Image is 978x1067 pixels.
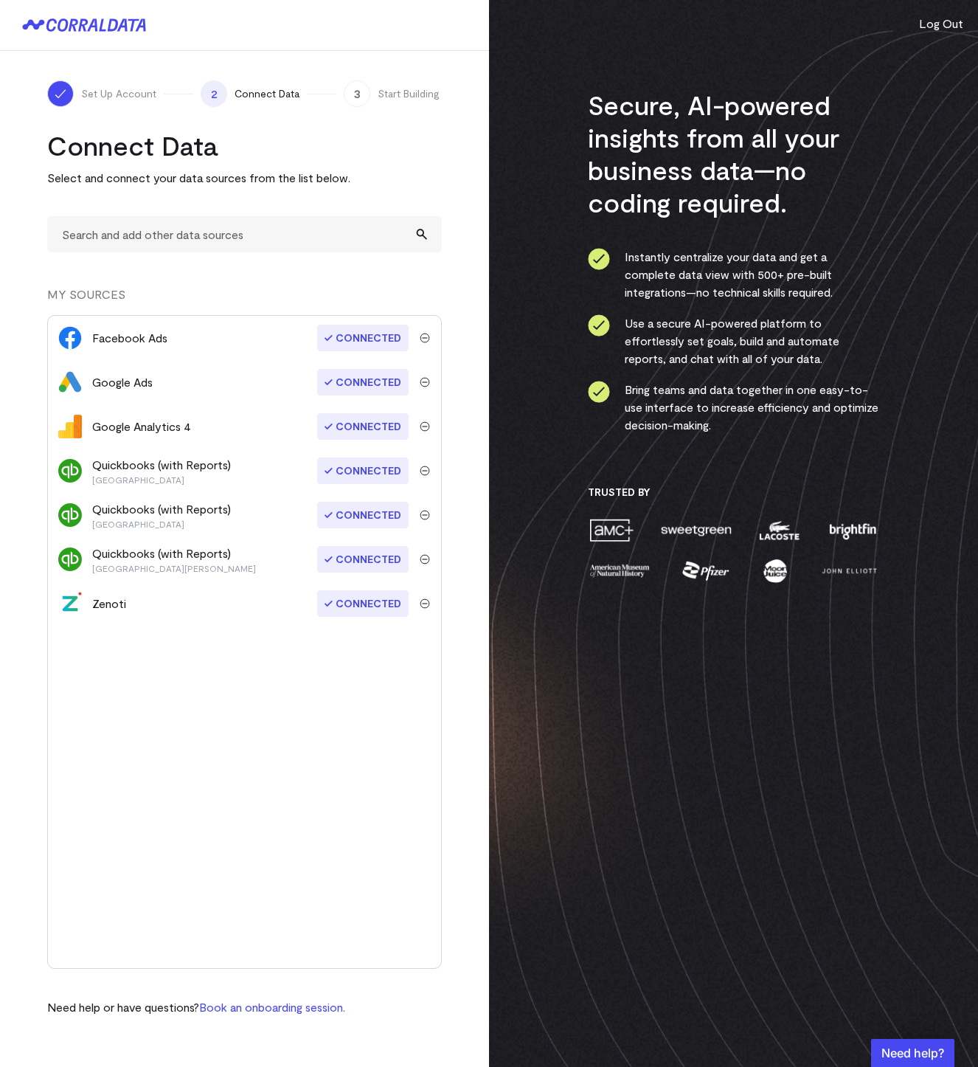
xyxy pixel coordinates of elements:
span: 2 [201,80,227,107]
div: Google Analytics 4 [92,418,191,435]
span: Connected [317,590,409,617]
li: Use a secure AI-powered platform to effortlessly set goals, build and automate reports, and chat ... [588,314,879,367]
li: Bring teams and data together in one easy-to-use interface to increase efficiency and optimize de... [588,381,879,434]
p: Select and connect your data sources from the list below. [47,169,442,187]
img: trash-40e54a27.svg [420,421,430,432]
img: quickbooks-67797952.svg [58,503,82,527]
img: facebook_ads-56946ca1.svg [58,326,82,350]
img: trash-40e54a27.svg [420,333,430,343]
img: john-elliott-25751c40.png [819,558,879,584]
img: quickbooks-67797952.svg [58,459,82,483]
div: Quickbooks (with Reports) [92,500,231,530]
span: 3 [344,80,370,107]
p: Need help or have questions? [47,998,345,1016]
img: trash-40e54a27.svg [420,466,430,476]
img: trash-40e54a27.svg [420,377,430,387]
img: ico-check-circle-4b19435c.svg [588,314,610,336]
p: [GEOGRAPHIC_DATA][PERSON_NAME] [92,562,256,574]
span: Connected [317,546,409,573]
div: Quickbooks (with Reports) [92,456,231,486]
li: Instantly centralize your data and get a complete data view with 500+ pre-built integrations—no t... [588,248,879,301]
img: amc-0b11a8f1.png [588,517,635,543]
img: ico-check-white-5ff98cb1.svg [53,86,68,101]
div: MY SOURCES [47,286,442,315]
p: [GEOGRAPHIC_DATA] [92,474,231,486]
img: ico-check-circle-4b19435c.svg [588,248,610,270]
a: Book an onboarding session. [199,1000,345,1014]
img: trash-40e54a27.svg [420,510,430,520]
img: moon-juice-c312e729.png [760,558,790,584]
img: ico-check-circle-4b19435c.svg [588,381,610,403]
img: quickbooks-67797952.svg [58,548,82,571]
h3: Trusted By [588,486,879,499]
span: Set Up Account [81,86,156,101]
img: trash-40e54a27.svg [420,598,430,609]
button: Log Out [919,15,963,32]
p: [GEOGRAPHIC_DATA] [92,518,231,530]
span: Connected [317,502,409,528]
span: Connect Data [235,86,299,101]
img: pfizer-e137f5fc.png [681,558,732,584]
img: amnh-5afada46.png [588,558,651,584]
img: google_analytics_4-4ee20295.svg [58,415,82,438]
span: Start Building [378,86,440,101]
img: zenoti-2086f9c1.png [58,592,82,615]
h2: Connect Data [47,129,442,162]
span: Connected [317,369,409,396]
div: Google Ads [92,373,153,391]
img: google_ads-c8121f33.png [58,370,82,394]
img: brightfin-a251e171.png [826,517,879,543]
span: Connected [317,413,409,440]
h3: Secure, AI-powered insights from all your business data—no coding required. [588,89,879,218]
span: Connected [317,325,409,351]
span: Connected [317,457,409,484]
img: lacoste-7a6b0538.png [757,517,801,543]
div: Quickbooks (with Reports) [92,545,256,574]
img: trash-40e54a27.svg [420,554,430,564]
input: Search and add other data sources [47,216,442,252]
div: Zenoti [92,595,126,612]
img: sweetgreen-1d1fb32c.png [659,517,733,543]
div: Facebook Ads [92,329,167,347]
